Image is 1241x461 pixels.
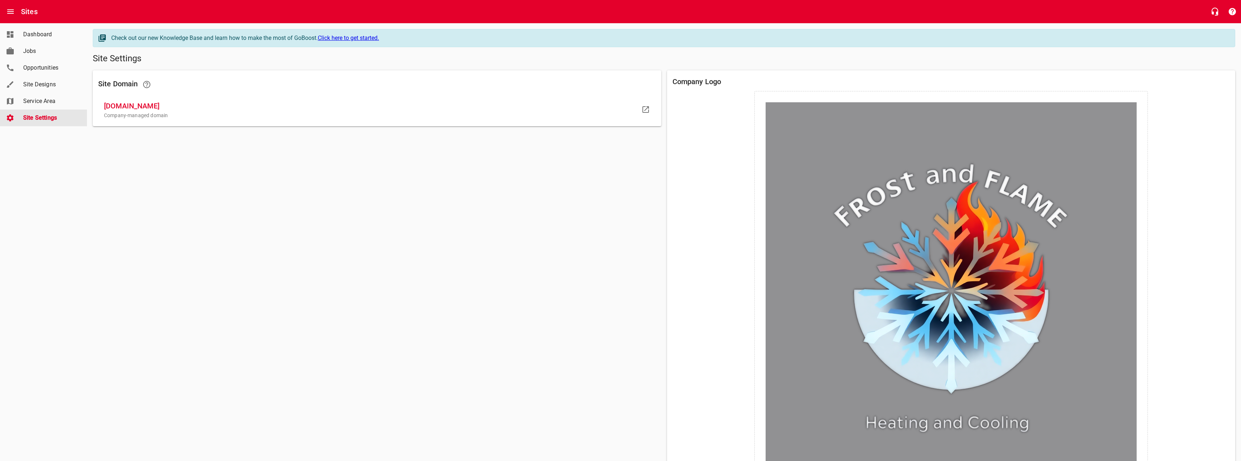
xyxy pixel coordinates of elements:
[104,100,638,112] span: [DOMAIN_NAME]
[23,63,78,72] span: Opportunities
[93,53,1235,65] h5: Site Settings
[21,6,38,17] h6: Sites
[23,97,78,106] span: Service Area
[1206,3,1224,20] button: Live Chat
[23,30,78,39] span: Dashboard
[23,80,78,89] span: Site Designs
[98,76,656,93] h6: Site Domain
[138,76,155,93] a: Learn more about Domains
[104,112,638,119] p: Company-managed domain
[318,34,379,41] a: Click here to get started.
[672,76,1230,87] h6: Company Logo
[2,3,19,20] button: Open drawer
[637,101,654,118] a: Visit your domain
[1224,3,1241,20] button: Support Portal
[23,47,78,55] span: Jobs
[23,114,78,122] span: Site Settings
[111,34,1228,42] div: Check out our new Knowledge Base and learn how to make the most of GoBoost.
